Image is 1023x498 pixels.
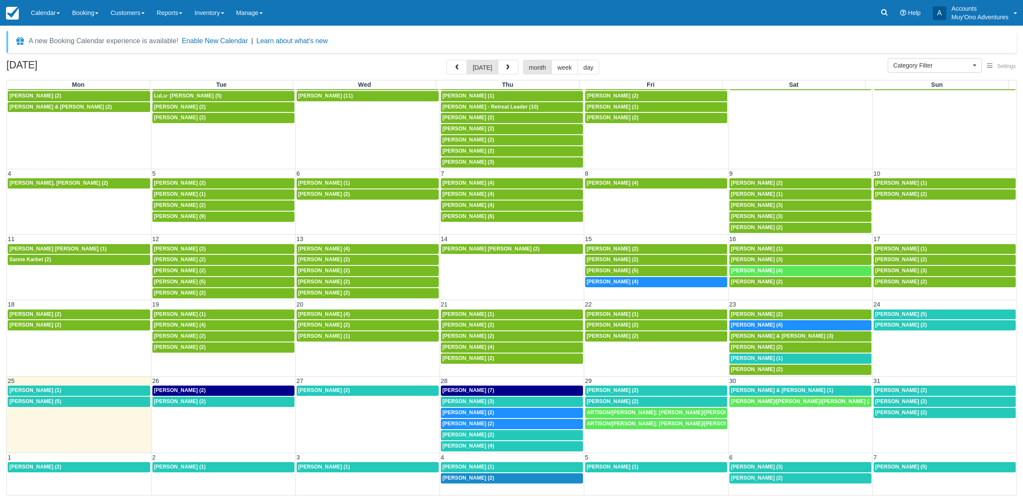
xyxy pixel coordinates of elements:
[296,301,304,308] span: 20
[441,146,583,156] a: [PERSON_NAME] (2)
[874,244,1016,254] a: [PERSON_NAME] (1)
[585,320,727,330] a: [PERSON_NAME] (2)
[298,322,350,328] span: [PERSON_NAME] (2)
[152,178,294,189] a: [PERSON_NAME] (2)
[216,81,227,88] span: Tue
[731,344,783,350] span: [PERSON_NAME] (2)
[154,246,206,252] span: [PERSON_NAME] (2)
[154,398,206,404] span: [PERSON_NAME] (2)
[874,255,1016,265] a: [PERSON_NAME] (2)
[731,355,783,361] span: [PERSON_NAME] (1)
[997,63,1016,69] span: Settings
[298,290,350,296] span: [PERSON_NAME] (2)
[251,37,253,44] span: |
[441,462,583,472] a: [PERSON_NAME] (1)
[731,191,783,197] span: [PERSON_NAME] (1)
[467,60,498,74] button: [DATE]
[443,432,494,438] span: [PERSON_NAME] (2)
[729,189,871,200] a: [PERSON_NAME] (1)
[587,256,639,262] span: [PERSON_NAME] (2)
[443,126,494,132] span: [PERSON_NAME] (2)
[440,377,449,384] span: 28
[154,93,222,99] span: LuLu- [PERSON_NAME] (5)
[152,266,294,276] a: [PERSON_NAME] (2)
[729,178,871,189] a: [PERSON_NAME] (2)
[731,398,874,404] span: [PERSON_NAME]/[PERSON_NAME]/[PERSON_NAME] (2)
[440,236,449,242] span: 14
[441,408,583,418] a: [PERSON_NAME] (2)
[874,397,1016,407] a: [PERSON_NAME] (2)
[731,202,783,208] span: [PERSON_NAME] (3)
[875,246,927,252] span: [PERSON_NAME] (1)
[729,277,871,287] a: [PERSON_NAME] (2)
[729,365,871,375] a: [PERSON_NAME] (2)
[152,288,294,298] a: [PERSON_NAME] (2)
[584,301,593,308] span: 22
[873,301,881,308] span: 24
[441,386,583,396] a: [PERSON_NAME] (7)
[298,256,350,262] span: [PERSON_NAME] (2)
[875,268,927,274] span: [PERSON_NAME] (3)
[9,246,107,252] span: [PERSON_NAME] [PERSON_NAME] (1)
[585,331,727,342] a: [PERSON_NAME] (2)
[587,464,639,470] span: [PERSON_NAME] (1)
[297,277,439,287] a: [PERSON_NAME] (2)
[441,320,583,330] a: [PERSON_NAME] (2)
[875,322,927,328] span: [PERSON_NAME] (2)
[8,255,150,265] a: Sanne Karbet (2)
[8,244,150,254] a: [PERSON_NAME] [PERSON_NAME] (1)
[154,202,206,208] span: [PERSON_NAME] (2)
[8,397,150,407] a: [PERSON_NAME] (5)
[587,104,639,110] span: [PERSON_NAME] (1)
[297,244,439,254] a: [PERSON_NAME] (4)
[296,377,304,384] span: 27
[443,93,494,99] span: [PERSON_NAME] (1)
[731,475,783,481] span: [PERSON_NAME] (2)
[443,148,494,154] span: [PERSON_NAME] (2)
[440,454,445,461] span: 4
[296,454,301,461] span: 3
[443,246,540,252] span: [PERSON_NAME] [PERSON_NAME] (2)
[8,309,150,320] a: [PERSON_NAME] (2)
[731,464,783,470] span: [PERSON_NAME] (3)
[933,6,946,20] div: A
[443,421,494,427] span: [PERSON_NAME] (2)
[297,462,439,472] a: [PERSON_NAME] (1)
[441,430,583,440] a: [PERSON_NAME] (2)
[900,10,906,16] i: Help
[443,464,494,470] span: [PERSON_NAME] (1)
[874,462,1016,472] a: [PERSON_NAME] (5)
[585,386,727,396] a: [PERSON_NAME] (2)
[441,91,583,101] a: [PERSON_NAME] (1)
[441,309,583,320] a: [PERSON_NAME] (1)
[297,91,439,101] a: [PERSON_NAME] (11)
[874,178,1016,189] a: [PERSON_NAME] (1)
[729,200,871,211] a: [PERSON_NAME] (3)
[584,236,593,242] span: 15
[731,366,783,372] span: [PERSON_NAME] (2)
[873,454,878,461] span: 7
[443,213,494,219] span: [PERSON_NAME] (6)
[441,441,583,451] a: [PERSON_NAME] (4)
[587,333,639,339] span: [PERSON_NAME] (2)
[152,236,160,242] span: 12
[443,333,494,339] span: [PERSON_NAME] (2)
[585,91,727,101] a: [PERSON_NAME] (2)
[7,301,15,308] span: 18
[587,311,639,317] span: [PERSON_NAME] (1)
[441,212,583,222] a: [PERSON_NAME] (6)
[443,191,494,197] span: [PERSON_NAME] (4)
[647,81,654,88] span: Fri
[587,398,639,404] span: [PERSON_NAME] (2)
[585,419,727,429] a: ARTISON/[PERSON_NAME]; [PERSON_NAME]/[PERSON_NAME]; [PERSON_NAME]/[PERSON_NAME]; [PERSON_NAME]/[P...
[441,331,583,342] a: [PERSON_NAME] (2)
[731,387,833,393] span: [PERSON_NAME] & [PERSON_NAME] (1)
[9,387,61,393] span: [PERSON_NAME] (1)
[729,342,871,353] a: [PERSON_NAME] (2)
[729,301,737,308] span: 23
[893,61,971,70] span: Category Filter
[729,462,871,472] a: [PERSON_NAME] (3)
[731,180,783,186] span: [PERSON_NAME] (2)
[152,277,294,287] a: [PERSON_NAME] (5)
[296,170,301,177] span: 6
